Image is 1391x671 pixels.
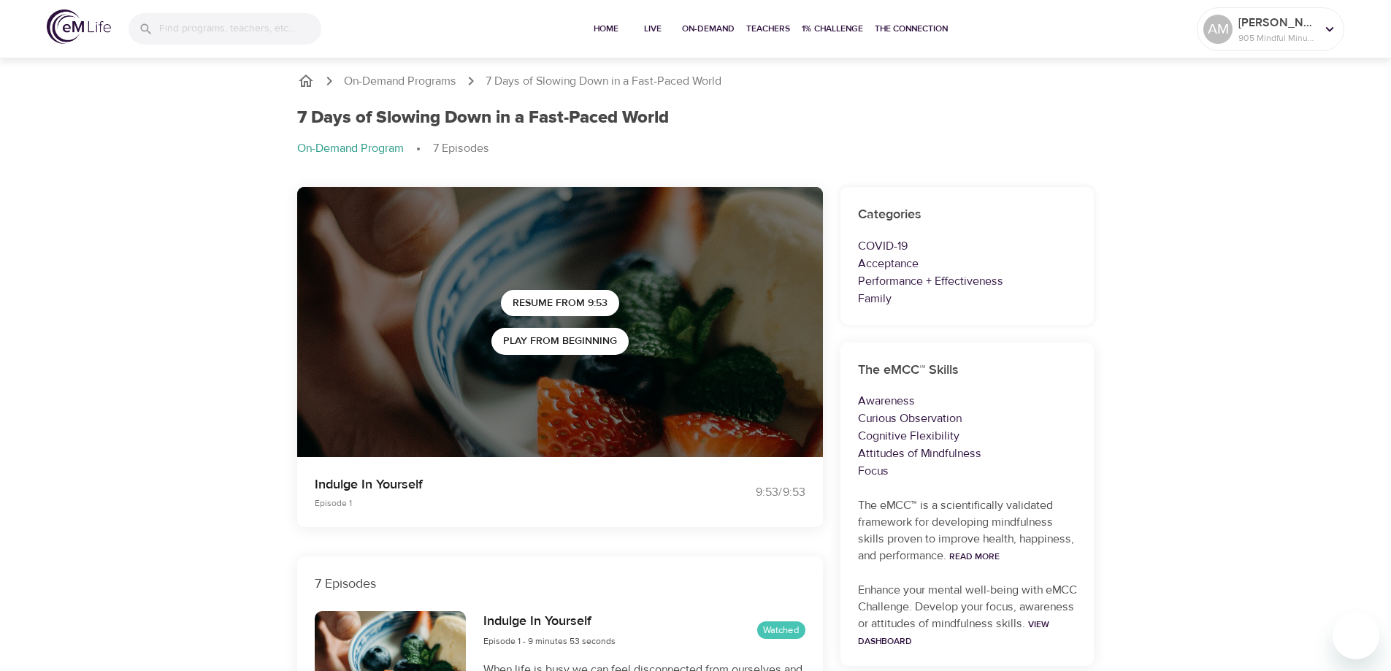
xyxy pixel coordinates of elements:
[159,13,321,45] input: Find programs, teachers, etc...
[344,73,456,90] a: On-Demand Programs
[858,392,1077,410] p: Awareness
[315,574,805,594] p: 7 Episodes
[503,332,617,350] span: Play from beginning
[483,635,616,647] span: Episode 1 - 9 minutes 53 seconds
[483,611,616,632] h6: Indulge In Yourself
[589,21,624,37] span: Home
[433,140,489,157] p: 7 Episodes
[757,624,805,637] span: Watched
[486,73,721,90] p: 7 Days of Slowing Down in a Fast-Paced World
[949,551,1000,562] a: Read More
[858,427,1077,445] p: Cognitive Flexibility
[297,72,1095,90] nav: breadcrumb
[858,272,1077,290] p: Performance + Effectiveness
[858,204,1077,226] h6: Categories
[858,445,1077,462] p: Attitudes of Mindfulness
[635,21,670,37] span: Live
[875,21,948,37] span: The Connection
[858,290,1077,307] p: Family
[858,410,1077,427] p: Curious Observation
[746,21,790,37] span: Teachers
[491,328,629,355] button: Play from beginning
[696,484,805,501] div: 9:53 / 9:53
[682,21,735,37] span: On-Demand
[858,360,1077,381] h6: The eMCC™ Skills
[858,255,1077,272] p: Acceptance
[858,237,1077,255] p: COVID-19
[513,294,608,313] span: Resume from 9:53
[1238,31,1316,45] p: 905 Mindful Minutes
[297,107,669,129] h1: 7 Days of Slowing Down in a Fast-Paced World
[47,9,111,44] img: logo
[1203,15,1233,44] div: AM
[858,462,1077,480] p: Focus
[297,140,1095,158] nav: breadcrumb
[802,21,863,37] span: 1% Challenge
[858,497,1077,564] p: The eMCC™ is a scientifically validated framework for developing mindfulness skills proven to imp...
[315,496,678,510] p: Episode 1
[858,618,1049,647] a: View Dashboard
[1238,14,1316,31] p: [PERSON_NAME]
[858,582,1077,649] p: Enhance your mental well-being with eMCC Challenge. Develop your focus, awareness or attitudes of...
[1333,613,1379,659] iframe: Button to launch messaging window
[297,140,404,157] p: On-Demand Program
[501,290,619,317] button: Resume from 9:53
[315,475,678,494] p: Indulge In Yourself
